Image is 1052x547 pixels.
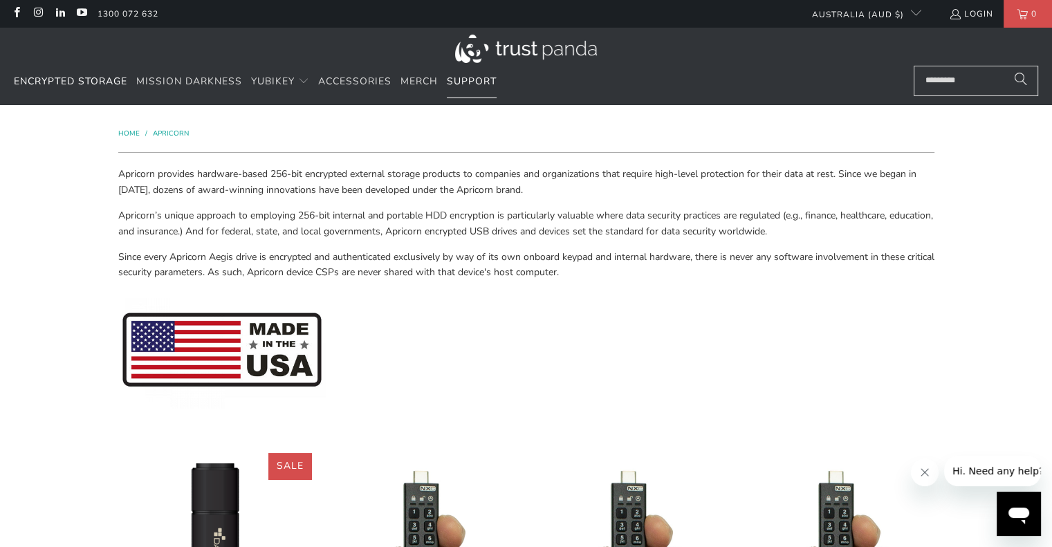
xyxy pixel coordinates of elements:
a: Trust Panda Australia on LinkedIn [54,8,66,19]
iframe: Button to launch messaging window [997,492,1041,536]
span: Support [447,75,497,88]
a: Merch [400,66,438,98]
a: Mission Darkness [136,66,242,98]
a: Encrypted Storage [14,66,127,98]
span: Merch [400,75,438,88]
nav: Translation missing: en.navigation.header.main_nav [14,66,497,98]
span: YubiKey [251,75,295,88]
a: Trust Panda Australia on Instagram [32,8,44,19]
span: Mission Darkness [136,75,242,88]
span: Since every Apricorn Aegis drive is encrypted and authenticated exclusively by way of its own onb... [118,250,934,279]
span: Hi. Need any help? [8,10,100,21]
span: Sale [277,459,304,472]
button: Search [1004,66,1038,96]
a: 1300 072 632 [98,6,158,21]
a: Home [118,129,142,138]
a: Accessories [318,66,391,98]
a: Apricorn [153,129,189,138]
span: / [145,129,147,138]
span: Apricorn’s unique approach to employing 256-bit internal and portable HDD encryption is particula... [118,209,933,237]
summary: YubiKey [251,66,309,98]
img: Trust Panda Australia [455,35,597,63]
span: Encrypted Storage [14,75,127,88]
span: Apricorn provides hardware-based 256-bit encrypted external storage products to companies and org... [118,167,916,196]
input: Search... [914,66,1038,96]
a: Trust Panda Australia on YouTube [75,8,87,19]
a: Trust Panda Australia on Facebook [10,8,22,19]
iframe: Close message [911,458,939,486]
a: Login [949,6,993,21]
span: Home [118,129,140,138]
span: Accessories [318,75,391,88]
iframe: Message from company [944,456,1041,486]
a: Support [447,66,497,98]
